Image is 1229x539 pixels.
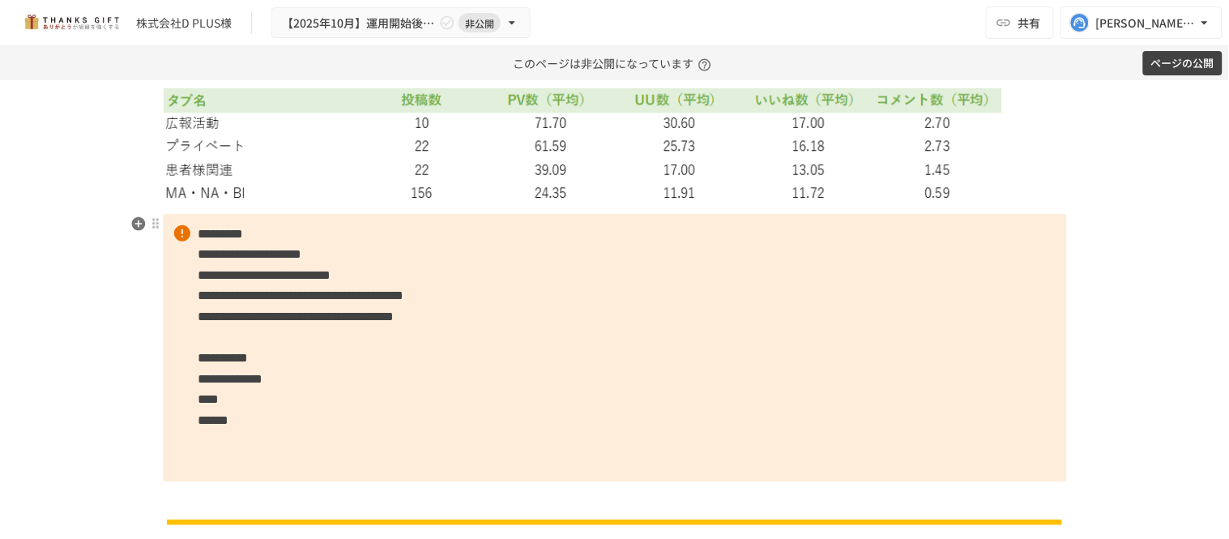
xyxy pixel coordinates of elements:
[986,6,1054,39] button: 共有
[136,15,232,32] div: 株式会社D PLUS様
[19,10,123,36] img: mMP1OxWUAhQbsRWCurg7vIHe5HqDpP7qZo7fRoNLXQh
[282,13,436,33] span: 【2025年10月】運用開始後振り返りミーティング
[1096,13,1197,33] div: [PERSON_NAME][EMAIL_ADDRESS][DOMAIN_NAME]
[1143,51,1223,76] button: ページの公開
[513,46,716,80] p: このページは非公開になっています
[1018,14,1041,32] span: 共有
[271,7,531,39] button: 【2025年10月】運用開始後振り返りミーティング非公開
[163,517,1067,528] img: n6GUNqEHdaibHc1RYGm9WDNsCbxr1vBAv6Dpu1pJovz
[459,15,501,32] span: 非公開
[1060,6,1223,39] button: [PERSON_NAME][EMAIL_ADDRESS][DOMAIN_NAME]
